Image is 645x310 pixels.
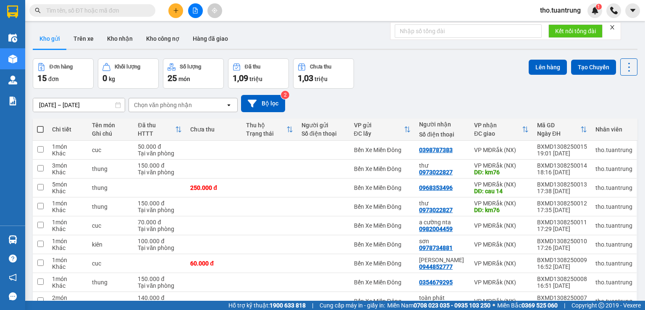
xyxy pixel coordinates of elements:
[7,7,74,27] div: Bến Xe Miền Đông
[625,3,640,18] button: caret-down
[474,188,529,194] div: DĐ: cau 14
[298,73,313,83] span: 1,03
[71,58,82,70] span: SL
[419,238,466,244] div: sơn
[52,257,84,263] div: 1 món
[52,238,84,244] div: 1 món
[8,235,17,244] img: warehouse-icon
[134,101,192,109] div: Chọn văn phòng nhận
[354,222,411,229] div: Bến Xe Miền Đông
[354,298,411,305] div: Bến Xe Miền Đông
[7,5,18,18] img: logo-vxr
[555,26,596,36] span: Kết nối tổng đài
[6,44,76,54] div: 50.000
[242,118,297,141] th: Toggle SortBy
[474,181,529,188] div: VP MĐRắk (NX)
[387,301,490,310] span: Miền Nam
[92,260,129,267] div: cuc
[419,219,466,226] div: a cường nta
[419,147,453,153] div: 0398787383
[190,260,237,267] div: 60.000 đ
[52,244,84,251] div: Khác
[419,200,466,207] div: thư
[315,76,328,82] span: triệu
[33,58,94,89] button: Đơn hàng15đơn
[138,226,182,232] div: Tại văn phòng
[595,241,632,248] div: tho.tuantrung
[52,207,84,213] div: Khác
[533,5,587,16] span: tho.tuantrung
[419,257,466,263] div: phương dung
[8,55,17,63] img: warehouse-icon
[522,302,558,309] strong: 0369 525 060
[8,76,17,84] img: warehouse-icon
[46,6,145,15] input: Tìm tên, số ĐT hoặc mã đơn
[9,255,17,263] span: question-circle
[52,188,84,194] div: Khác
[9,292,17,300] span: message
[52,226,84,232] div: Khác
[293,58,354,89] button: Chưa thu1,03 triệu
[52,126,84,133] div: Chi tiết
[92,222,129,229] div: cuc
[138,238,182,244] div: 100.000 đ
[571,60,616,75] button: Tạo Chuyến
[302,122,346,129] div: Người gửi
[138,122,175,129] div: Đã thu
[92,203,129,210] div: thung
[138,282,182,289] div: Tại văn phòng
[537,282,587,289] div: 16:51 [DATE]
[537,276,587,282] div: BXMD1308250008
[270,302,306,309] strong: 1900 633 818
[138,162,182,169] div: 150.000 đ
[537,143,587,150] div: BXMD1308250015
[596,4,602,10] sup: 1
[228,301,306,310] span: Hỗ trợ kỹ thuật:
[474,122,522,129] div: VP nhận
[529,60,567,75] button: Lên hàng
[80,27,148,39] div: 0398787383
[419,121,466,128] div: Người nhận
[533,118,591,141] th: Toggle SortBy
[233,73,248,83] span: 1,09
[493,304,495,307] span: ⚪️
[37,73,47,83] span: 15
[537,294,587,301] div: BXMD1308250007
[595,166,632,172] div: tho.tuantrung
[52,150,84,157] div: Khác
[595,260,632,267] div: tho.tuantrung
[310,64,331,70] div: Chưa thu
[168,73,177,83] span: 25
[591,7,599,14] img: icon-new-feature
[537,150,587,157] div: 19:01 [DATE]
[354,241,411,248] div: Bến Xe Miền Đông
[474,241,529,248] div: VP MĐRắk (NX)
[98,58,159,89] button: Khối lượng0kg
[52,294,84,301] div: 2 món
[474,200,529,207] div: VP MĐRắk (NX)
[134,118,186,141] th: Toggle SortBy
[80,7,148,27] div: VP MĐRắk (NX)
[138,150,182,157] div: Tại văn phòng
[48,76,59,82] span: đơn
[474,147,529,153] div: VP MĐRắk (NX)
[228,58,289,89] button: Đã thu1,09 triệu
[92,184,129,191] div: thung
[138,219,182,226] div: 70.000 đ
[80,8,100,17] span: Nhận:
[163,58,224,89] button: Số lượng25món
[246,130,286,137] div: Trạng thái
[109,76,115,82] span: kg
[595,203,632,210] div: tho.tuantrung
[537,162,587,169] div: BXMD1308250014
[537,226,587,232] div: 17:29 [DATE]
[102,73,107,83] span: 0
[474,279,529,286] div: VP MĐRắk (NX)
[419,207,453,213] div: 0973022827
[50,64,73,70] div: Đơn hàng
[302,130,346,137] div: Số điện thoại
[537,169,587,176] div: 18:16 [DATE]
[186,29,235,49] button: Hàng đã giao
[281,91,289,99] sup: 2
[178,76,190,82] span: món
